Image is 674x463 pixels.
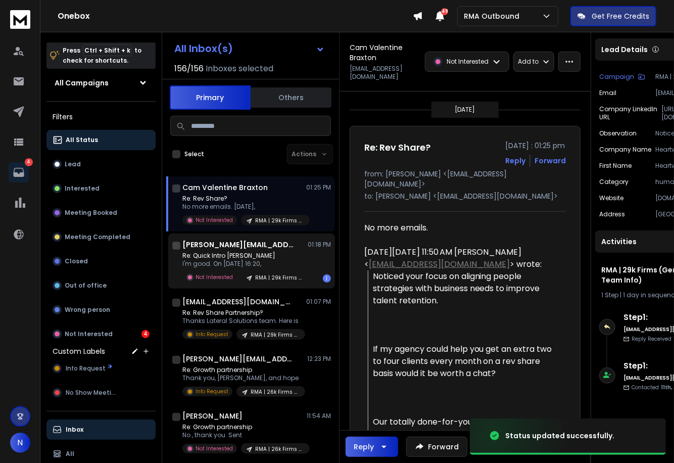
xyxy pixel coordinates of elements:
h1: Onebox [58,10,413,22]
p: 12:23 PM [307,355,331,363]
button: Campaign [599,73,645,81]
p: Re: Quick Intro [PERSON_NAME] [182,252,304,260]
p: Interested [65,184,100,193]
a: 4 [9,162,29,182]
button: Not Interested4 [46,324,156,344]
div: No more emails. [364,222,558,234]
span: Ctrl + Shift + k [83,44,132,56]
p: Address [599,210,625,218]
button: Reply [346,437,398,457]
h3: Filters [46,110,156,124]
p: Not Interested [196,445,233,452]
h1: All Inbox(s) [174,43,233,54]
p: Re: Growth partnership [182,366,304,374]
h3: Custom Labels [53,346,105,356]
h3: Inboxes selected [206,63,273,75]
p: Not Interested [65,330,113,338]
p: Campaign [599,73,634,81]
span: Info Request [66,364,106,373]
p: First Name [599,162,632,170]
div: Forward [535,156,566,166]
p: Thanks Lateral Solutions team. Here is [182,317,304,325]
button: Meeting Completed [46,227,156,247]
p: Add to [518,58,539,66]
p: RMA | 29k Firms (General Team Info) [251,331,299,339]
p: Email [599,89,616,97]
button: Info Request [46,358,156,379]
button: Primary [170,85,251,110]
p: No , thank you. Sent [182,431,304,439]
h1: [PERSON_NAME] [182,411,243,421]
p: 11:54 AM [307,412,331,420]
h1: [PERSON_NAME][EMAIL_ADDRESS][DOMAIN_NAME] [182,240,294,250]
p: Not Interested [196,216,233,224]
button: N [10,433,30,453]
span: 156 / 156 [174,63,204,75]
button: Wrong person [46,300,156,320]
p: Website [599,194,623,202]
button: Reply [505,156,525,166]
span: 1 Step [601,291,618,299]
label: Select [184,150,204,158]
button: Meeting Booked [46,203,156,223]
p: observation [599,129,637,137]
span: 49 [441,8,448,15]
p: Not Interested [196,273,233,281]
p: RMA | 29k Firms (General Team Info) [255,217,304,224]
p: Press to check for shortcuts. [63,45,141,66]
h1: Cam Valentine Braxton [182,182,268,193]
h1: [PERSON_NAME][EMAIL_ADDRESS][PERSON_NAME][DOMAIN_NAME] [182,354,294,364]
button: No Show Meeting [46,383,156,403]
p: 01:07 PM [306,298,331,306]
button: Others [251,86,331,109]
p: Not Interested [447,58,489,66]
p: [DATE] [455,106,475,114]
button: All Campaigns [46,73,156,93]
p: All [66,450,74,458]
p: All Status [66,136,98,144]
p: Lead Details [601,44,648,55]
p: RMA Outbound [464,11,523,21]
p: from: [PERSON_NAME] <[EMAIL_ADDRESS][DOMAIN_NAME]> [364,169,566,189]
p: Meeting Completed [65,233,130,241]
p: No more emails. [DATE], [182,203,304,211]
div: 4 [141,330,150,338]
p: RMA | 29k Firms (General Team Info) [255,274,304,282]
button: All Inbox(s) [166,38,333,59]
p: RMA | 26k Firms (Specific Owner Info) [251,388,299,396]
p: Lead [65,160,81,168]
button: Out of office [46,275,156,296]
p: [DATE] : 01:25 pm [505,141,566,151]
p: category [599,178,629,186]
h1: Cam Valentine Braxton [350,42,419,63]
p: Re: Growth partnership [182,423,304,431]
p: RMA | 26k Firms (Specific Owner Info) [255,445,304,453]
p: Closed [65,257,88,265]
p: Re: Rev Share? [182,195,304,203]
p: Info Request [196,331,228,338]
p: Company LinkedIn URL [599,105,662,121]
div: 1 [323,274,331,283]
p: [EMAIL_ADDRESS][DOMAIN_NAME] [350,65,419,81]
button: Inbox [46,420,156,440]
p: to: [PERSON_NAME] <[EMAIL_ADDRESS][DOMAIN_NAME]> [364,191,566,201]
button: Get Free Credits [570,6,656,26]
div: Status updated successfully. [505,431,614,441]
p: Company Name [599,146,651,154]
p: Wrong person [65,306,110,314]
button: Interested [46,178,156,199]
p: 01:25 PM [306,183,331,192]
span: No Show Meeting [66,389,119,397]
p: Re: Rev Share Partnership? [182,309,304,317]
button: Lead [46,154,156,174]
div: Reply [354,442,374,452]
p: 01:18 PM [308,241,331,249]
a: [EMAIL_ADDRESS][DOMAIN_NAME] [369,258,510,270]
p: Out of office [65,282,107,290]
p: I'm good. On [DATE] 16:20, [182,260,304,268]
p: Meeting Booked [65,209,117,217]
p: Info Request [196,388,228,395]
button: Closed [46,251,156,271]
h1: Re: Rev Share? [364,141,430,155]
